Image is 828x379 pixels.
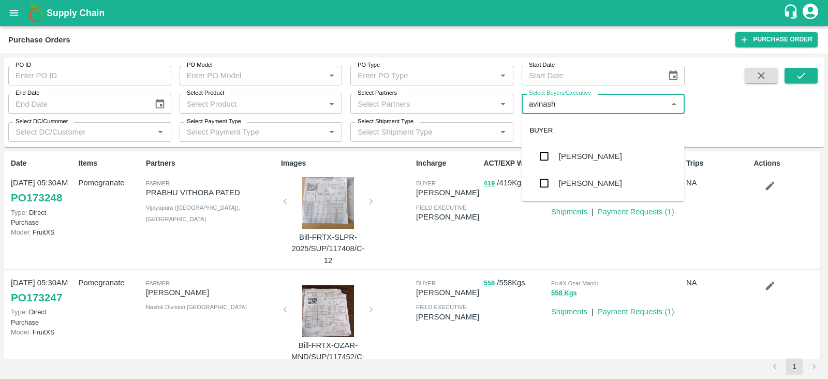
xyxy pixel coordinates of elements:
div: customer-support [783,4,801,22]
input: Select Shipment Type [353,125,480,139]
div: BUYER [522,118,685,143]
a: Purchase Order [735,32,818,47]
p: Pomegranate [78,277,141,288]
label: End Date [16,89,39,97]
span: Farmer [146,280,170,286]
p: [PERSON_NAME] [416,311,479,323]
div: | [587,302,594,317]
input: Enter PO Model [183,69,322,82]
label: Start Date [529,61,555,69]
button: Open [325,97,338,111]
button: 558 [483,278,495,289]
p: NA [686,177,749,188]
p: Direct Purchase [11,307,74,327]
label: Select Payment Type [187,118,241,126]
div: [PERSON_NAME] [559,178,622,189]
a: Payment Requests (1) [598,208,674,216]
button: Open [496,125,510,139]
div: | [587,202,594,217]
p: PRABHU VITHOBA PATED [146,187,277,198]
span: FruitX Ozar Mandi [551,280,598,286]
label: PO ID [16,61,31,69]
a: PO173248 [11,188,62,207]
button: Open [154,125,167,139]
input: Select Buyers/Executive [525,97,664,110]
p: Bill-FRTX-SLPR-2025/SUP/117408/C-12 [289,231,367,266]
button: Open [496,97,510,111]
p: Incharge [416,158,479,169]
input: Select Partners [353,97,493,110]
p: [PERSON_NAME] [146,287,277,298]
input: Enter PO Type [353,69,493,82]
button: 558 Kgs [551,287,577,299]
span: Model: [11,228,31,236]
span: Farmer [146,180,170,186]
label: PO Type [358,61,380,69]
img: logo [26,3,47,23]
label: PO Model [187,61,213,69]
div: Purchase Orders [8,33,70,47]
input: Start Date [522,66,659,85]
p: [DATE] 05:30AM [11,177,74,188]
input: Enter PO ID [8,66,171,85]
b: Supply Chain [47,8,105,18]
button: Close [667,97,681,111]
p: / 419 Kgs [483,177,546,189]
p: Bill-FRTX-OZAR-MND/SUP/117452/C-54 [289,340,367,374]
p: FruitXS [11,227,74,237]
span: Type: [11,209,27,216]
button: Choose date [150,94,170,114]
input: Select DC/Customer [11,125,151,139]
span: buyer [416,280,436,286]
button: Open [325,125,338,139]
p: Direct Purchase [11,208,74,227]
p: FruitXS [11,327,74,337]
input: End Date [8,94,146,113]
p: Partners [146,158,277,169]
p: Trips [686,158,749,169]
button: Open [325,69,338,82]
label: Select DC/Customer [16,118,68,126]
button: Open [496,69,510,82]
button: open drawer [2,1,26,25]
input: Select Product [183,97,322,110]
label: Select Shipment Type [358,118,413,126]
a: Shipments [551,308,587,316]
p: / 558 Kgs [483,277,546,289]
a: PO173247 [11,288,62,307]
button: page 1 [786,358,803,375]
label: Select Buyers/Executive [529,89,591,97]
span: Model: [11,328,31,336]
nav: pagination navigation [765,358,824,375]
div: [PERSON_NAME] [559,151,622,162]
a: Supply Chain [47,6,783,20]
p: Actions [753,158,817,169]
span: field executive [416,205,467,211]
span: Nashik Division , [GEOGRAPHIC_DATA] [146,304,247,310]
a: Payment Requests (1) [598,308,674,316]
p: Date [11,158,74,169]
p: Pomegranate [78,177,141,188]
button: 419 [483,178,495,189]
div: account of current user [801,2,820,24]
span: Type: [11,308,27,316]
p: [PERSON_NAME] [416,187,479,198]
input: Select Payment Type [183,125,309,139]
p: NA [686,277,749,288]
p: [PERSON_NAME] [416,287,479,298]
span: Vijayapura ([GEOGRAPHIC_DATA]) , [GEOGRAPHIC_DATA] [146,205,240,222]
button: Choose date [663,66,683,85]
p: [PERSON_NAME] [416,211,479,223]
p: [DATE] 05:30AM [11,277,74,288]
a: Shipments [551,208,587,216]
p: Images [281,158,412,169]
p: Items [78,158,141,169]
span: buyer [416,180,436,186]
p: ACT/EXP Weight [483,158,546,169]
label: Select Partners [358,89,397,97]
span: field executive [416,304,467,310]
label: Select Product [187,89,224,97]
